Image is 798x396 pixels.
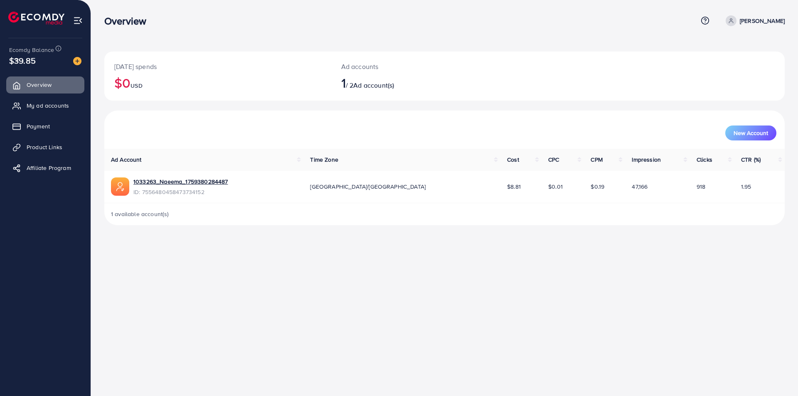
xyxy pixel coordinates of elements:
[734,130,768,136] span: New Account
[353,81,394,90] span: Ad account(s)
[341,61,491,71] p: Ad accounts
[133,188,228,196] span: ID: 7556480458473734152
[111,177,129,196] img: ic-ads-acc.e4c84228.svg
[73,57,81,65] img: image
[725,125,776,140] button: New Account
[310,182,426,191] span: [GEOGRAPHIC_DATA]/[GEOGRAPHIC_DATA]
[114,75,321,91] h2: $0
[114,61,321,71] p: [DATE] spends
[632,182,648,191] span: 47,166
[741,155,761,164] span: CTR (%)
[27,122,50,130] span: Payment
[131,81,142,90] span: USD
[548,182,563,191] span: $0.01
[341,75,491,91] h2: / 2
[111,210,169,218] span: 1 available account(s)
[741,182,751,191] span: 1.95
[722,15,785,26] a: [PERSON_NAME]
[133,177,228,186] a: 1033263_Naeema_1759380284487
[27,101,69,110] span: My ad accounts
[27,143,62,151] span: Product Links
[6,76,84,93] a: Overview
[507,155,519,164] span: Cost
[6,139,84,155] a: Product Links
[104,15,153,27] h3: Overview
[6,118,84,135] a: Payment
[27,164,71,172] span: Affiliate Program
[507,182,521,191] span: $8.81
[6,97,84,114] a: My ad accounts
[697,155,712,164] span: Clicks
[591,182,604,191] span: $0.19
[9,46,54,54] span: Ecomdy Balance
[341,73,346,92] span: 1
[9,54,36,66] span: $39.85
[73,16,83,25] img: menu
[310,155,338,164] span: Time Zone
[548,155,559,164] span: CPC
[697,182,705,191] span: 918
[27,81,52,89] span: Overview
[632,155,661,164] span: Impression
[6,160,84,176] a: Affiliate Program
[8,12,64,25] img: logo
[740,16,785,26] p: [PERSON_NAME]
[591,155,602,164] span: CPM
[111,155,142,164] span: Ad Account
